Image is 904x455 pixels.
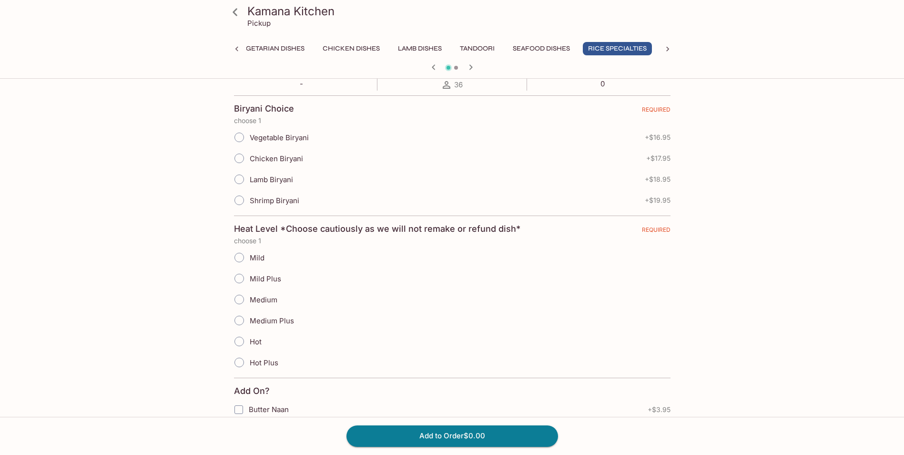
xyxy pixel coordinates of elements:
[454,80,463,89] span: 36
[234,237,670,245] p: choose 1
[250,337,262,346] span: Hot
[648,406,670,414] span: + $3.95
[250,358,278,367] span: Hot Plus
[455,42,500,55] button: Tandoori
[642,226,670,237] span: REQUIRED
[250,196,299,205] span: Shrimp Biryani
[590,79,615,88] p: 0
[247,19,271,28] p: Pickup
[250,295,277,304] span: Medium
[393,42,447,55] button: Lamb Dishes
[247,4,673,19] h3: Kamana Kitchen
[250,274,281,283] span: Mild Plus
[645,134,670,141] span: + $16.95
[317,42,385,55] button: Chicken Dishes
[645,196,670,204] span: + $19.95
[646,155,670,162] span: + $17.95
[346,425,558,446] button: Add to Order$0.00
[250,154,303,163] span: Chicken Biryani
[583,42,652,55] button: Rice Specialties
[250,253,264,262] span: Mild
[250,133,309,142] span: Vegetable Biryani
[249,405,289,414] span: Butter Naan
[234,386,270,396] h4: Add On?
[508,42,575,55] button: Seafood Dishes
[234,224,520,234] h4: Heat Level *Choose cautiously as we will not remake or refund dish*
[250,175,293,184] span: Lamb Biryani
[645,176,670,183] span: + $18.95
[642,106,670,117] span: REQUIRED
[234,117,670,124] p: choose 1
[234,103,294,114] h4: Biryani Choice
[232,42,310,55] button: Vegetarian Dishes
[289,79,314,88] p: -
[250,316,294,325] span: Medium Plus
